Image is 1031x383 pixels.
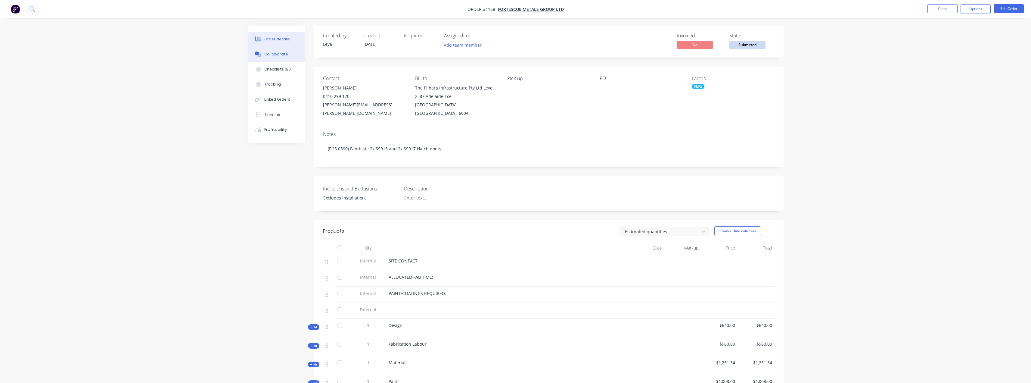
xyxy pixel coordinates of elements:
[11,5,20,14] img: Factory
[444,41,485,49] button: Add team member
[264,67,291,72] div: Checklists 0/0
[703,322,735,328] span: $640.00
[318,193,394,202] div: Excludes installation.
[692,76,774,81] div: Labels
[350,242,386,254] div: Qty
[703,359,735,366] span: $1,251.34
[248,92,305,107] button: Linked Orders
[310,362,318,367] span: Kit
[323,41,356,47] div: Leya
[248,47,305,62] button: Collaborate
[363,41,377,47] span: [DATE]
[264,36,290,42] div: Order details
[248,107,305,122] button: Timeline
[352,306,384,313] span: External
[677,41,713,49] span: No
[740,322,772,328] span: $640.00
[389,274,433,280] span: ALLOCATED FAB TIME:
[404,185,479,192] label: Description
[961,4,991,14] button: Options
[323,101,405,118] div: [PERSON_NAME][EMAIL_ADDRESS][PERSON_NAME][DOMAIN_NAME]
[927,4,958,13] button: Close
[264,52,288,57] div: Collaborate
[323,140,775,158] div: (P.25.0390) Fabricate 2x SS913 and 2x SS917 Hatch doors
[308,324,319,330] button: Kit
[323,228,344,235] div: Products
[415,84,498,101] div: The Pilbara Infrastructure Pty Ltd Level 2, 87 Adelaide Tce
[994,4,1024,13] button: Edit Order
[264,82,281,87] div: Tracking
[404,33,437,39] div: Required
[703,341,735,347] span: $960.00
[507,76,590,81] div: Pick up
[264,97,290,102] div: Linked Orders
[729,41,765,50] button: Submitted
[248,32,305,47] button: Order details
[738,242,775,254] div: Total
[467,6,498,12] span: Order #1158 -
[740,359,772,366] span: $1,251.34
[498,6,564,12] a: FORTESCUE METALS GROUP LTD
[389,290,446,296] span: PAINT/COATINGS REQUIRED:
[415,101,498,118] div: [GEOGRAPHIC_DATA], [GEOGRAPHIC_DATA], 6004
[444,33,504,39] div: Assigned to
[323,33,356,39] div: Created by
[627,242,664,254] div: Cost
[692,84,704,89] div: FMG
[352,290,384,297] span: Internal
[440,41,485,49] button: Add team member
[729,41,765,49] span: Submitted
[389,341,427,347] span: Fabrication Labour
[367,341,369,347] span: 1
[323,131,775,137] div: Notes
[248,122,305,137] button: Profitability
[264,112,280,117] div: Timeline
[729,33,775,39] div: Status
[664,242,701,254] div: Markup
[323,185,398,192] label: Inclusions and Exclusions
[323,84,405,118] div: [PERSON_NAME]0410 299 170[PERSON_NAME][EMAIL_ADDRESS][PERSON_NAME][DOMAIN_NAME]
[389,360,408,366] span: Materials
[310,344,318,348] span: Kit
[701,242,738,254] div: Price
[248,62,305,77] button: Checklists 0/0
[740,341,772,347] span: $960.00
[323,84,405,92] div: [PERSON_NAME]
[248,77,305,92] button: Tracking
[714,226,761,236] button: Show / Hide columns
[323,92,405,101] div: 0410 299 170
[308,343,319,349] button: Kit
[367,322,369,328] span: 1
[323,76,405,81] div: Contact
[308,362,319,367] button: Kit
[677,33,722,39] div: Invoiced
[600,76,682,81] div: PO
[415,84,498,118] div: The Pilbara Infrastructure Pty Ltd Level 2, 87 Adelaide Tce[GEOGRAPHIC_DATA], [GEOGRAPHIC_DATA], ...
[367,359,369,366] span: 1
[415,76,498,81] div: Bill to
[352,258,384,264] span: Internal
[264,127,287,132] div: Profitability
[389,258,419,264] span: SITE CONTACT:
[352,274,384,280] span: Internal
[363,33,396,39] div: Created
[310,325,318,329] span: Kit
[389,322,402,328] span: Design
